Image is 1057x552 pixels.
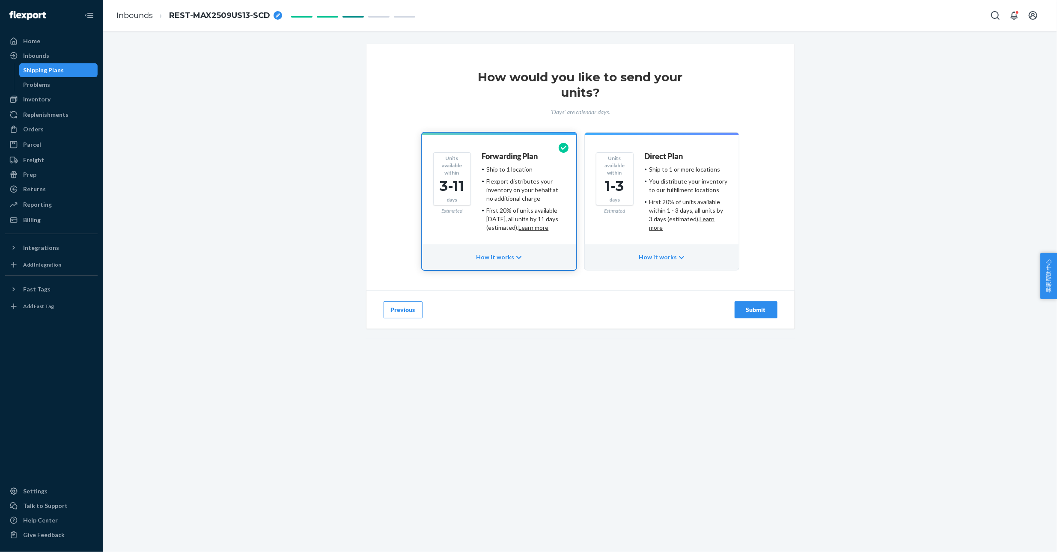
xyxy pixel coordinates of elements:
div: 1-3 [600,176,630,196]
div: How it works [585,244,739,270]
button: Units available within3-11daysEstimatedForwarding PlanShip to 1 locationFlexport distributes your... [422,133,576,270]
div: First 20% of units available [DATE], all units by 11 days (estimated). [487,206,565,232]
button: Previous [384,301,423,318]
div: How it works [422,244,576,270]
button: Open account menu [1024,7,1042,24]
a: Learn more [649,215,715,231]
div: First 20% of units available within 1 - 3 days, all units by 3 days (estimated). [649,198,728,232]
a: Replenishments [5,108,98,122]
div: Submit [742,306,770,314]
div: Settings [23,487,48,496]
a: Settings [5,484,98,498]
span: Estimated [604,208,625,214]
div: Replenishments [23,110,68,119]
a: Talk to Support [5,499,98,513]
button: Close Navigation [80,7,98,24]
div: Talk to Support [23,502,68,510]
div: Units available within days [596,152,634,205]
a: Learn more [519,224,549,231]
button: Open notifications [1006,7,1023,24]
button: Submit [735,301,777,318]
h2: How would you like to send your units? [469,69,692,100]
a: Freight [5,153,98,167]
h4: Direct Plan [645,152,683,161]
button: Integrations [5,241,98,255]
a: Orders [5,122,98,136]
div: Add Integration [23,261,61,268]
a: Parcel [5,138,98,151]
button: Give Feedback [5,528,98,542]
a: Help Center [5,513,98,527]
button: Fast Tags [5,282,98,296]
a: Shipping Plans [19,63,98,77]
div: Ship to 1 location [487,165,533,174]
div: Help Center [23,516,58,525]
div: Returns [23,185,46,193]
div: Inbounds [23,51,49,60]
span: Estimated [441,208,462,214]
div: Problems [24,80,51,89]
a: Add Integration [5,258,98,272]
div: Add Fast Tag [23,303,54,310]
a: Returns [5,182,98,196]
div: Inventory [23,95,51,104]
a: Billing [5,213,98,227]
a: Home [5,34,98,48]
a: Add Fast Tag [5,300,98,313]
h4: Forwarding Plan [482,152,538,161]
div: Orders [23,125,44,134]
button: Units available within1-3daysEstimatedDirect PlanShip to 1 or more locationsYou distribute your i... [585,133,739,270]
div: Flexport distributes your inventory on your behalf at no additional charge [487,177,565,203]
button: 卖家帮助中心 [1040,253,1057,299]
span: REST-MAX2509US13-SCD [169,10,270,21]
a: Reporting [5,198,98,211]
div: Home [23,37,40,45]
div: Parcel [23,140,41,149]
a: Inbounds [116,11,153,20]
div: Fast Tags [23,285,51,294]
a: Inventory [5,92,98,106]
div: Units available within days [433,152,471,205]
div: Freight [23,156,44,164]
div: Give Feedback [23,531,65,539]
div: Reporting [23,200,52,209]
div: Integrations [23,243,59,252]
span: 'Days' are calendar days. [551,108,610,116]
div: 3-11 [437,176,467,196]
a: Problems [19,78,98,92]
div: Billing [23,216,41,224]
a: Inbounds [5,49,98,62]
div: Shipping Plans [24,66,64,74]
img: Flexport logo [9,11,46,20]
a: Prep [5,168,98,181]
div: Ship to 1 or more locations [649,165,721,174]
button: Open Search Box [987,7,1004,24]
ol: breadcrumbs [110,3,289,28]
div: You distribute your inventory to our fulfillment locations [649,177,728,194]
div: Prep [23,170,36,179]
